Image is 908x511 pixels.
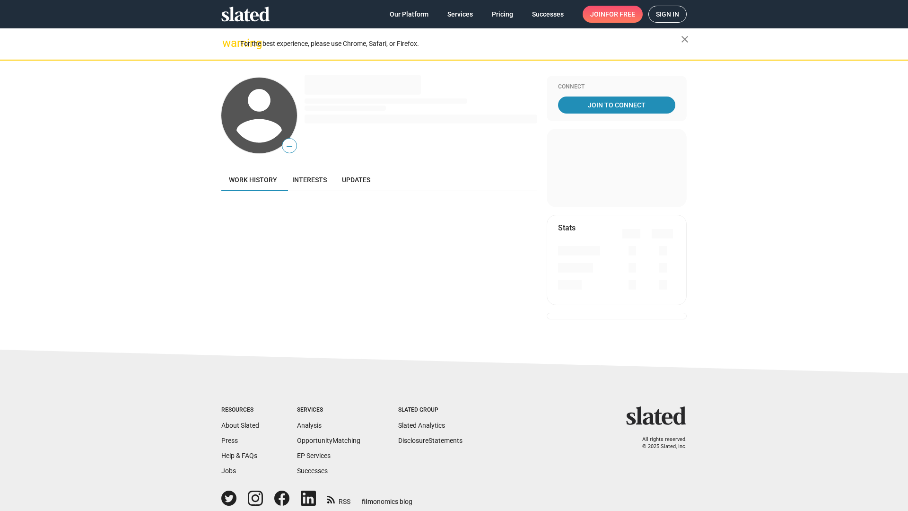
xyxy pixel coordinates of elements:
a: Successes [297,467,328,475]
a: filmonomics blog [362,490,412,506]
div: For the best experience, please use Chrome, Safari, or Firefox. [240,37,681,50]
div: Resources [221,406,259,414]
a: Analysis [297,422,322,429]
a: Joinfor free [583,6,643,23]
span: for free [605,6,635,23]
a: Help & FAQs [221,452,257,459]
mat-card-title: Stats [558,223,576,233]
span: Work history [229,176,277,184]
span: Join [590,6,635,23]
span: — [282,140,297,152]
a: Successes [524,6,571,23]
a: Pricing [484,6,521,23]
span: Successes [532,6,564,23]
a: About Slated [221,422,259,429]
a: Jobs [221,467,236,475]
span: Services [447,6,473,23]
a: Updates [334,168,378,191]
div: Slated Group [398,406,463,414]
a: Work history [221,168,285,191]
a: Slated Analytics [398,422,445,429]
mat-icon: warning [222,37,234,49]
a: Services [440,6,480,23]
span: Join To Connect [560,97,673,114]
a: Sign in [648,6,687,23]
a: Press [221,437,238,444]
span: film [362,498,373,505]
mat-icon: close [679,34,690,45]
div: Services [297,406,360,414]
a: OpportunityMatching [297,437,360,444]
a: EP Services [297,452,331,459]
span: Our Platform [390,6,428,23]
a: Our Platform [382,6,436,23]
a: RSS [327,492,350,506]
p: All rights reserved. © 2025 Slated, Inc. [632,436,687,450]
a: Interests [285,168,334,191]
span: Updates [342,176,370,184]
a: DisclosureStatements [398,437,463,444]
span: Sign in [656,6,679,22]
span: Pricing [492,6,513,23]
a: Join To Connect [558,97,675,114]
div: Connect [558,83,675,91]
span: Interests [292,176,327,184]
